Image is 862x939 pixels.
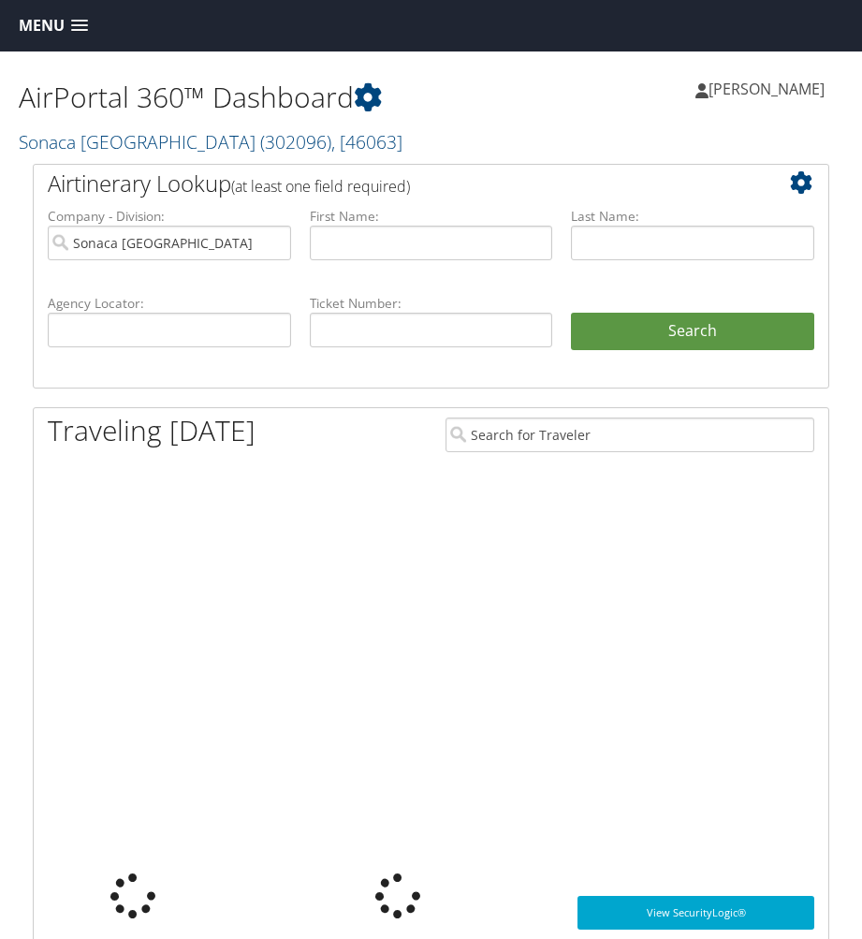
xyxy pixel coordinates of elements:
h2: Airtinerary Lookup [48,168,748,199]
h1: Traveling [DATE] [48,411,256,450]
label: Company - Division: [48,207,291,226]
button: Search [571,313,814,350]
span: , [ 46063 ] [331,129,402,154]
label: Agency Locator: [48,294,291,313]
label: First Name: [310,207,553,226]
span: ( 302096 ) [260,129,331,154]
a: [PERSON_NAME] [695,61,843,117]
span: (at least one field required) [231,176,410,197]
label: Last Name: [571,207,814,226]
a: Menu [9,10,97,41]
input: Search for Traveler [446,418,815,452]
a: View SecurityLogic® [577,896,814,930]
span: Menu [19,17,65,35]
h1: AirPortal 360™ Dashboard [19,78,431,117]
a: Sonaca [GEOGRAPHIC_DATA] [19,129,402,154]
span: [PERSON_NAME] [709,79,825,99]
label: Ticket Number: [310,294,553,313]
